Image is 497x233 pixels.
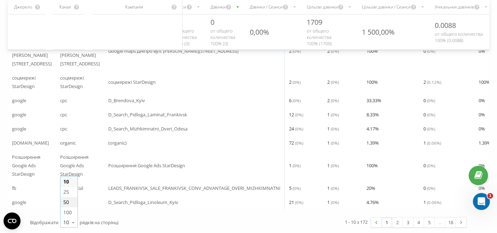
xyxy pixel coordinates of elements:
[362,27,395,37] div: 1 500,00%
[108,110,187,119] span: D_Search_Pidloga_Laminat_Frankivsk
[366,78,378,86] span: 100 %
[60,124,67,133] span: cpc
[289,110,303,119] span: 12
[60,110,67,119] span: cpc
[473,193,490,210] iframe: Intercom live chat
[435,21,456,30] span: 0.0088
[435,217,445,227] div: …
[210,17,214,27] span: 0
[403,217,414,227] a: 3
[479,96,485,105] span: 0 %
[427,199,441,205] span: ( 0.06 %)
[331,140,339,146] span: ( 0 %)
[427,112,435,117] span: ( 0 %)
[63,219,69,226] div: 10
[289,96,301,105] span: 6
[12,184,16,192] span: fb
[57,4,74,10] div: Канал
[289,124,303,133] span: 24
[210,28,235,47] span: от общего количества 100% ( 0 )
[63,178,69,185] span: 10
[423,96,435,105] span: 0
[331,199,339,205] span: ( 0 %)
[423,184,435,192] span: 0
[289,47,301,55] span: 2
[427,140,441,146] span: ( 0.06 %)
[60,139,76,147] span: organic
[289,139,303,147] span: 72
[12,124,26,133] span: google
[108,124,187,133] span: D_Search_Mizhkimnatni_Dveri_Odesa
[366,96,381,105] span: 33.33 %
[327,96,339,105] span: 2
[435,31,483,43] span: от общего количества 100% ( 0.0088 )
[108,161,185,170] span: Розширення Google Ads StarDesign
[427,126,435,132] span: ( 0 %)
[12,139,49,147] span: [DOMAIN_NAME]
[12,153,52,178] span: Розширення Google Ads StarDesign
[327,139,339,147] span: 1
[382,217,392,227] a: 1
[479,78,490,86] span: 100 %
[366,198,379,206] span: 4.76 %
[423,161,435,170] span: 0
[427,48,435,54] span: ( 0 %)
[289,184,301,192] span: 5
[307,17,322,27] span: 1709
[12,34,52,68] span: Google maps Дніпро вул. [PERSON_NAME][STREET_ADDRESS]
[172,28,197,47] span: от общего количества 100% ( 0 )
[327,110,339,119] span: 1
[479,110,485,119] span: 0 %
[423,139,441,147] span: 1
[331,98,339,103] span: ( 0 %)
[427,79,441,85] span: ( 0.12 %)
[327,161,339,170] span: 1
[331,185,339,191] span: ( 0 %)
[327,78,339,86] span: 2
[331,112,339,117] span: ( 0 %)
[97,4,171,10] div: Кампанія
[435,4,474,10] div: Унікальних дзвінків
[366,184,375,192] span: 20 %
[366,161,378,170] span: 100 %
[392,217,403,227] a: 2
[479,47,485,55] span: 0 %
[250,27,269,37] div: 0,00%
[366,139,379,147] span: 1.39 %
[366,47,378,55] span: 100 %
[293,98,301,103] span: ( 0 %)
[327,47,339,55] span: 2
[423,78,441,86] span: 2
[327,124,339,133] span: 1
[12,74,52,91] span: соцмережі StarDesign
[307,4,338,10] div: Цільові дзвінки
[479,184,485,192] span: 0 %
[63,209,72,216] span: 100
[293,48,301,54] span: ( 0 %)
[427,185,435,191] span: ( 0 %)
[414,217,424,227] a: 4
[293,163,301,168] span: ( 0 %)
[445,217,456,227] a: 18
[63,199,69,205] span: 50
[60,34,100,68] span: Google maps Дніпро вул. [PERSON_NAME][STREET_ADDRESS]
[289,198,303,206] span: 21
[479,124,485,133] span: 0 %
[289,161,301,170] span: 1
[4,212,21,229] button: Open CMP widget
[366,124,379,133] span: 4.17 %
[331,126,339,132] span: ( 0 %)
[108,139,127,147] span: (organic)
[427,163,435,168] span: ( 0 %)
[108,47,238,55] span: Google maps Дніпро вул. [PERSON_NAME][STREET_ADDRESS]
[210,4,226,10] div: Дзвінки
[362,4,411,10] div: Цільові дзвінки / Сеанси
[423,198,441,206] span: 1
[366,110,379,119] span: 8.33 %
[423,124,435,133] span: 0
[479,139,491,147] span: 1.39 %
[12,110,26,119] span: google
[295,126,303,132] span: ( 0 %)
[30,219,58,226] span: Відображати
[295,140,303,146] span: ( 0 %)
